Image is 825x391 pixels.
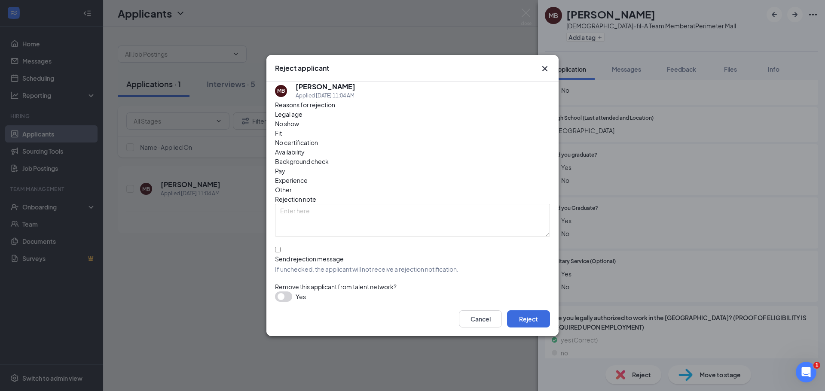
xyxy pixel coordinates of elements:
h3: Reject applicant [275,64,329,73]
span: Availability [275,147,305,157]
div: MB [277,87,285,94]
span: Remove this applicant from talent network? [275,283,397,291]
button: Close [540,64,550,74]
svg: Cross [540,64,550,74]
span: Pay [275,166,285,176]
span: 1 [813,362,820,369]
iframe: Intercom live chat [796,362,816,382]
h5: [PERSON_NAME] [296,82,355,91]
span: Experience [275,176,308,185]
span: Other [275,185,292,194]
span: Legal age [275,109,302,119]
div: Applied [DATE] 11:04 AM [296,91,355,100]
span: Background check [275,157,329,166]
span: Reasons for rejection [275,101,335,109]
button: Reject [507,310,550,327]
span: Rejection note [275,195,316,203]
button: Cancel [459,310,502,327]
span: No certification [275,138,318,147]
div: Send rejection message [275,255,550,263]
span: Fit [275,128,282,138]
span: Yes [296,291,306,302]
input: Send rejection messageIf unchecked, the applicant will not receive a rejection notification. [275,247,281,252]
span: No show [275,119,299,128]
span: If unchecked, the applicant will not receive a rejection notification. [275,265,550,273]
